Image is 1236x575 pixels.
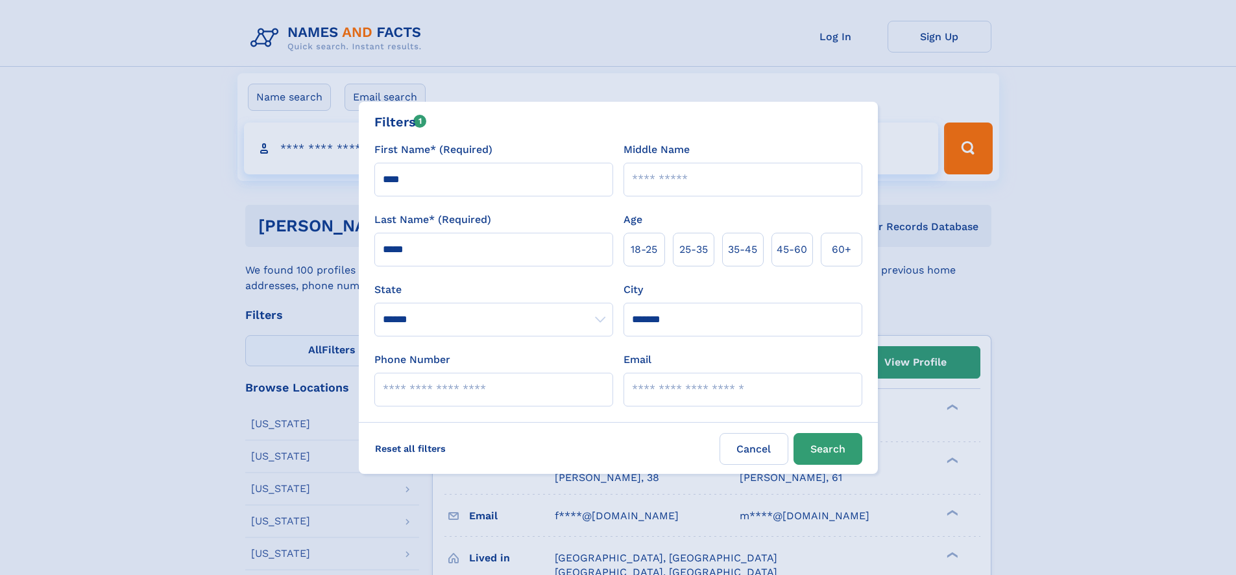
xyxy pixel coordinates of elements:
label: Email [624,352,651,368]
label: State [374,282,613,298]
span: 60+ [832,242,851,257]
span: 35‑45 [728,242,757,257]
label: Last Name* (Required) [374,212,491,228]
label: Age [624,212,642,228]
label: Reset all filters [367,433,454,464]
label: Cancel [720,433,788,465]
label: Middle Name [624,142,690,158]
label: City [624,282,643,298]
label: First Name* (Required) [374,142,492,158]
div: Filters [374,112,427,132]
span: 18‑25 [631,242,657,257]
label: Phone Number [374,352,450,368]
button: Search [794,433,862,465]
span: 45‑60 [777,242,807,257]
span: 25‑35 [679,242,708,257]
